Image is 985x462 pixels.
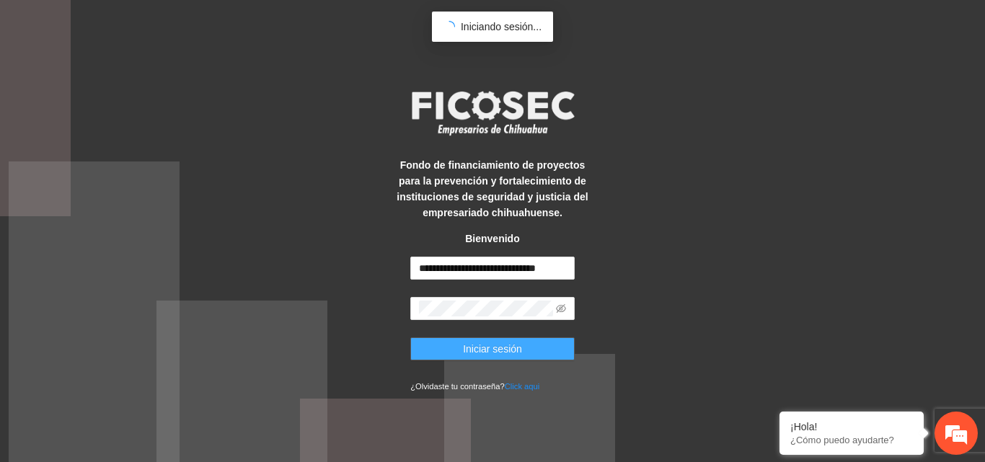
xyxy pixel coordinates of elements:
[790,421,913,432] div: ¡Hola!
[465,233,519,244] strong: Bienvenido
[505,382,540,391] a: Click aqui
[463,341,522,357] span: Iniciar sesión
[461,21,542,32] span: Iniciando sesión...
[443,20,456,33] span: loading
[790,435,913,445] p: ¿Cómo puedo ayudarte?
[402,86,583,140] img: logo
[556,303,566,314] span: eye-invisible
[410,337,575,360] button: Iniciar sesión
[397,159,588,218] strong: Fondo de financiamiento de proyectos para la prevención y fortalecimiento de instituciones de seg...
[410,382,539,391] small: ¿Olvidaste tu contraseña?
